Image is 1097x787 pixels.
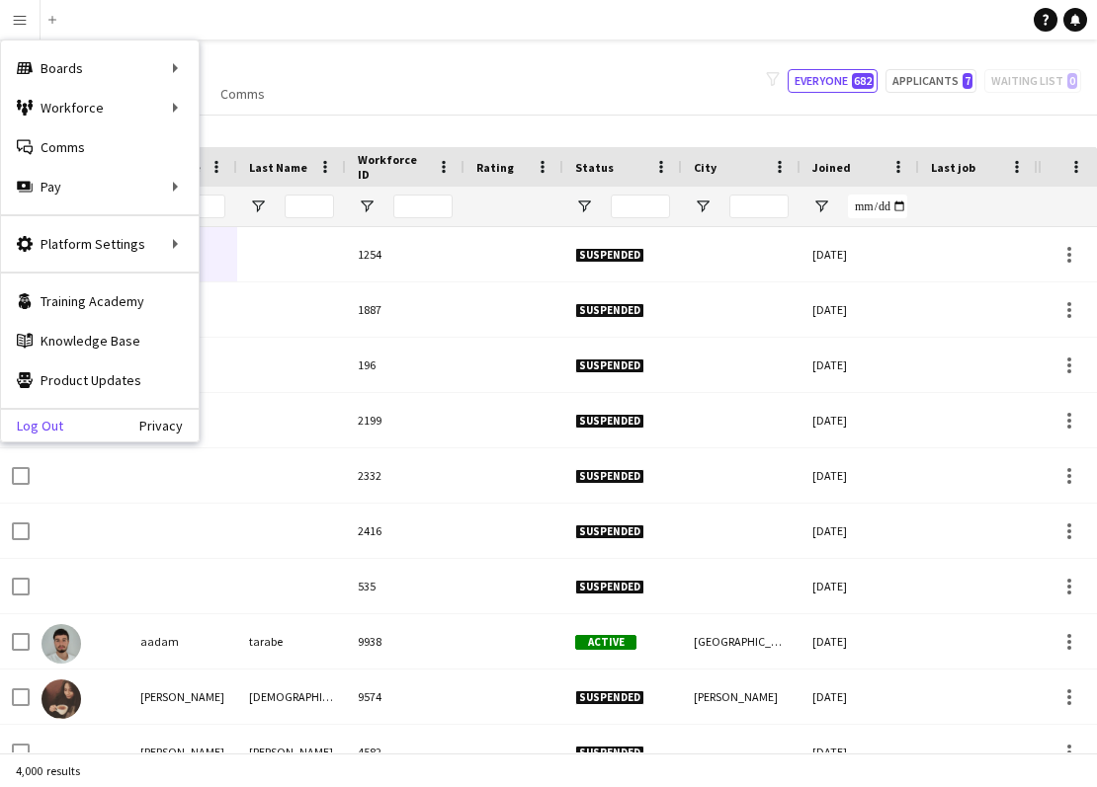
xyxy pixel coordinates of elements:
[237,669,346,724] div: [DEMOGRAPHIC_DATA]
[346,282,464,337] div: 1887
[788,69,878,93] button: Everyone682
[801,338,919,392] div: [DATE]
[963,73,972,89] span: 7
[729,195,789,218] input: City Filter Input
[931,160,975,175] span: Last job
[346,614,464,669] div: 9938
[801,282,919,337] div: [DATE]
[886,69,976,93] button: Applicants7
[249,160,307,175] span: Last Name
[346,393,464,447] div: 2199
[575,197,593,215] button: Open Filter Menu
[139,418,199,433] a: Privacy
[694,160,717,175] span: City
[812,197,830,215] button: Open Filter Menu
[42,679,81,719] img: Aakriti Jain
[1,224,199,264] div: Platform Settings
[1,48,199,88] div: Boards
[611,195,670,218] input: Status Filter Input
[346,725,464,779] div: 4582
[346,669,464,724] div: 9574
[42,624,81,664] img: aadam tarabe
[575,469,644,484] span: Suspended
[575,746,644,760] span: Suspended
[801,504,919,558] div: [DATE]
[575,414,644,429] span: Suspended
[575,580,644,594] span: Suspended
[476,160,514,175] span: Rating
[575,160,614,175] span: Status
[249,197,267,215] button: Open Filter Menu
[575,358,644,373] span: Suspended
[358,152,429,182] span: Workforce ID
[237,725,346,779] div: [PERSON_NAME]
[575,303,644,318] span: Suspended
[801,669,919,724] div: [DATE]
[694,197,712,215] button: Open Filter Menu
[1,321,199,360] a: Knowledge Base
[1,88,199,127] div: Workforce
[237,614,346,669] div: tarabe
[1,418,63,433] a: Log Out
[801,393,919,447] div: [DATE]
[812,160,851,175] span: Joined
[358,197,376,215] button: Open Filter Menu
[346,227,464,281] div: 1254
[801,725,919,779] div: [DATE]
[682,614,801,669] div: [GEOGRAPHIC_DATA]
[128,725,237,779] div: [PERSON_NAME]
[575,248,644,263] span: Suspended
[801,448,919,503] div: [DATE]
[575,690,644,705] span: Suspended
[346,448,464,503] div: 2332
[346,338,464,392] div: 196
[801,614,919,669] div: [DATE]
[128,669,237,724] div: [PERSON_NAME]
[1,360,199,400] a: Product Updates
[575,635,636,650] span: Active
[1,167,199,206] div: Pay
[393,195,453,218] input: Workforce ID Filter Input
[1,281,199,321] a: Training Academy
[346,504,464,558] div: 2416
[220,85,265,103] span: Comms
[852,73,874,89] span: 682
[212,81,273,107] a: Comms
[285,195,334,218] input: Last Name Filter Input
[682,669,801,724] div: [PERSON_NAME]
[848,195,907,218] input: Joined Filter Input
[176,195,225,218] input: First Name Filter Input
[128,614,237,669] div: aadam
[346,559,464,613] div: 535
[801,227,919,281] div: [DATE]
[575,524,644,539] span: Suspended
[801,559,919,613] div: [DATE]
[1,127,199,167] a: Comms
